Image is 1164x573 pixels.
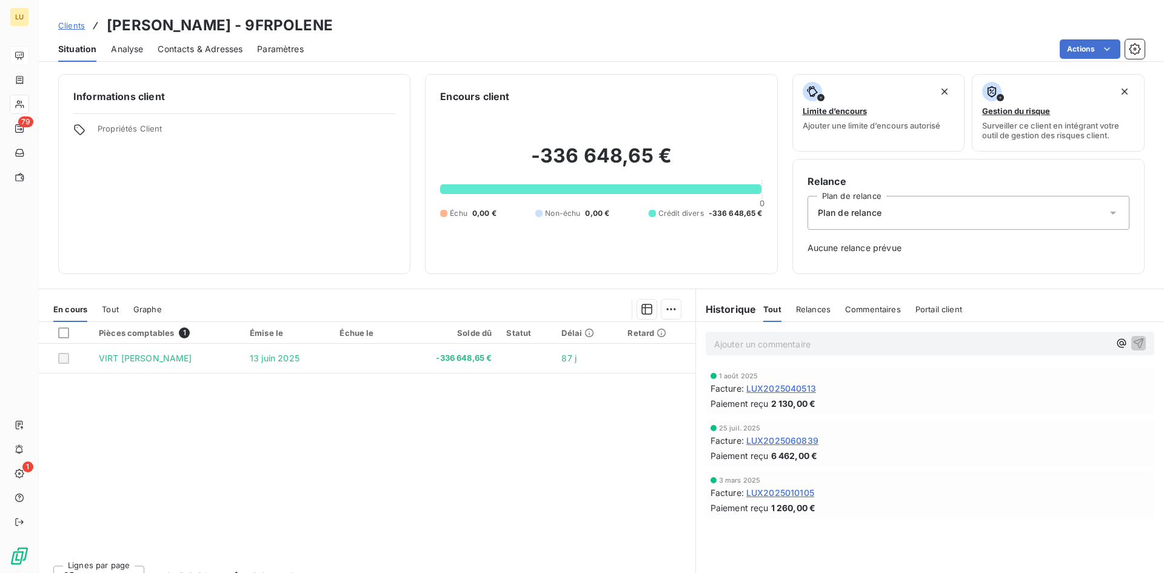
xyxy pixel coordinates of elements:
[257,43,304,55] span: Paramètres
[696,302,757,317] h6: Historique
[22,461,33,472] span: 1
[771,501,816,514] span: 1 260,00 €
[179,327,190,338] span: 1
[803,106,867,116] span: Limite d’encours
[58,21,85,30] span: Clients
[73,89,395,104] h6: Informations client
[53,304,87,314] span: En cours
[746,434,818,447] span: LUX2025060839
[711,434,744,447] span: Facture :
[10,546,29,566] img: Logo LeanPay
[440,89,509,104] h6: Encours client
[98,124,395,141] span: Propriétés Client
[18,116,33,127] span: 79
[99,353,192,363] span: VIRT [PERSON_NAME]
[746,382,816,395] span: LUX2025040513
[1123,532,1152,561] iframe: Intercom live chat
[719,424,761,432] span: 25 juil. 2025
[250,353,299,363] span: 13 juin 2025
[915,304,962,314] span: Portail client
[111,43,143,55] span: Analyse
[102,304,119,314] span: Tout
[408,352,492,364] span: -336 648,65 €
[58,43,96,55] span: Situation
[545,208,580,219] span: Non-échu
[808,174,1129,189] h6: Relance
[982,121,1134,140] span: Surveiller ce client en intégrant votre outil de gestion des risques client.
[803,121,940,130] span: Ajouter une limite d’encours autorisé
[450,208,467,219] span: Échu
[1060,39,1120,59] button: Actions
[99,327,235,338] div: Pièces comptables
[158,43,242,55] span: Contacts & Adresses
[561,328,613,338] div: Délai
[711,501,769,514] span: Paiement reçu
[107,15,333,36] h3: [PERSON_NAME] - 9FRPOLENE
[627,328,687,338] div: Retard
[796,304,831,314] span: Relances
[711,449,769,462] span: Paiement reçu
[58,19,85,32] a: Clients
[711,486,744,499] span: Facture :
[472,208,497,219] span: 0,00 €
[972,74,1145,152] button: Gestion du risqueSurveiller ce client en intégrant votre outil de gestion des risques client.
[760,198,764,208] span: 0
[719,372,758,380] span: 1 août 2025
[845,304,901,314] span: Commentaires
[408,328,492,338] div: Solde dû
[133,304,162,314] span: Graphe
[10,7,29,27] div: LU
[561,353,577,363] span: 87 j
[818,207,881,219] span: Plan de relance
[711,397,769,410] span: Paiement reçu
[808,242,1129,254] span: Aucune relance prévue
[711,382,744,395] span: Facture :
[763,304,781,314] span: Tout
[982,106,1050,116] span: Gestion du risque
[440,144,762,180] h2: -336 648,65 €
[719,477,761,484] span: 3 mars 2025
[506,328,547,338] div: Statut
[658,208,704,219] span: Crédit divers
[339,328,393,338] div: Échue le
[709,208,763,219] span: -336 648,65 €
[585,208,609,219] span: 0,00 €
[746,486,814,499] span: LUX2025010105
[250,328,325,338] div: Émise le
[792,74,965,152] button: Limite d’encoursAjouter une limite d’encours autorisé
[771,449,818,462] span: 6 462,00 €
[771,397,816,410] span: 2 130,00 €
